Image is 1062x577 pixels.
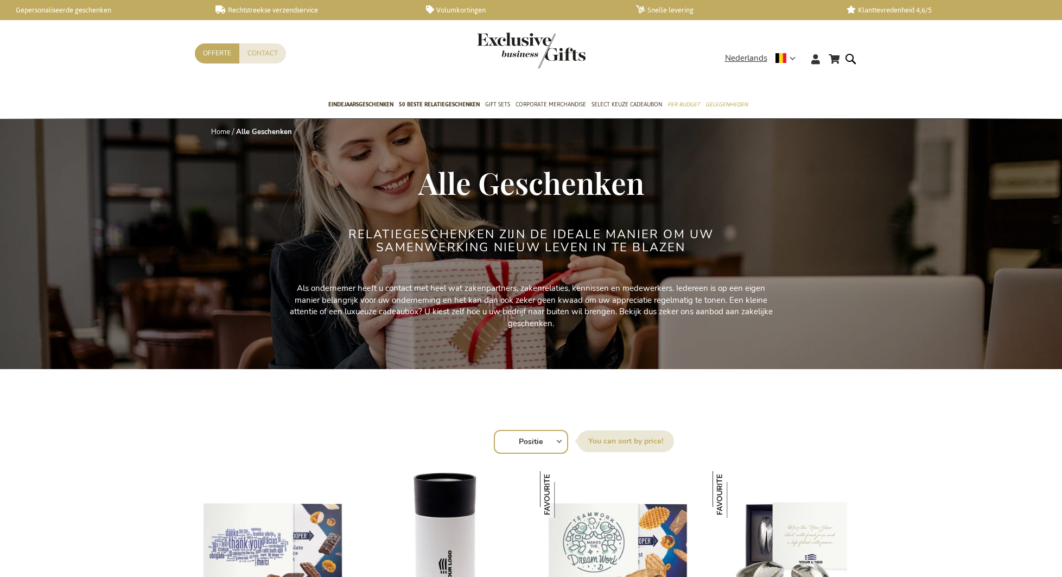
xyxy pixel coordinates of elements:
img: Jules Destrooper Jules' Finest Geschenkbox [540,471,587,518]
div: Nederlands [725,52,803,65]
p: Als ondernemer heeft u contact met heel wat zakenpartners, zakenrelaties, kennissen en medewerker... [287,283,775,329]
a: Offerte [195,43,239,64]
h2: Relatiegeschenken zijn de ideale manier om uw samenwerking nieuw leven in te blazen [328,228,735,254]
a: Contact [239,43,286,64]
a: Klanttevredenheid 4,6/5 [847,5,1039,15]
strong: Alle Geschenken [236,127,292,137]
span: Gift Sets [485,99,510,110]
img: Exclusive Business gifts logo [477,33,586,68]
a: Gepersonaliseerde geschenken [5,5,198,15]
label: Sorteer op [577,430,674,452]
span: Nederlands [725,52,767,65]
a: Rechtstreekse verzendservice [215,5,408,15]
span: Gelegenheden [705,99,748,110]
a: Snelle levering [636,5,829,15]
span: Eindejaarsgeschenken [328,99,393,110]
a: Volumkortingen [426,5,619,15]
a: Home [211,127,230,137]
img: Gepersonaliseerd Zeeuws Mosselbestek [713,471,759,518]
span: Corporate Merchandise [516,99,586,110]
span: Select Keuze Cadeaubon [592,99,662,110]
span: 50 beste relatiegeschenken [399,99,480,110]
span: Per Budget [667,99,700,110]
span: Alle Geschenken [418,162,644,202]
a: store logo [477,33,531,68]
